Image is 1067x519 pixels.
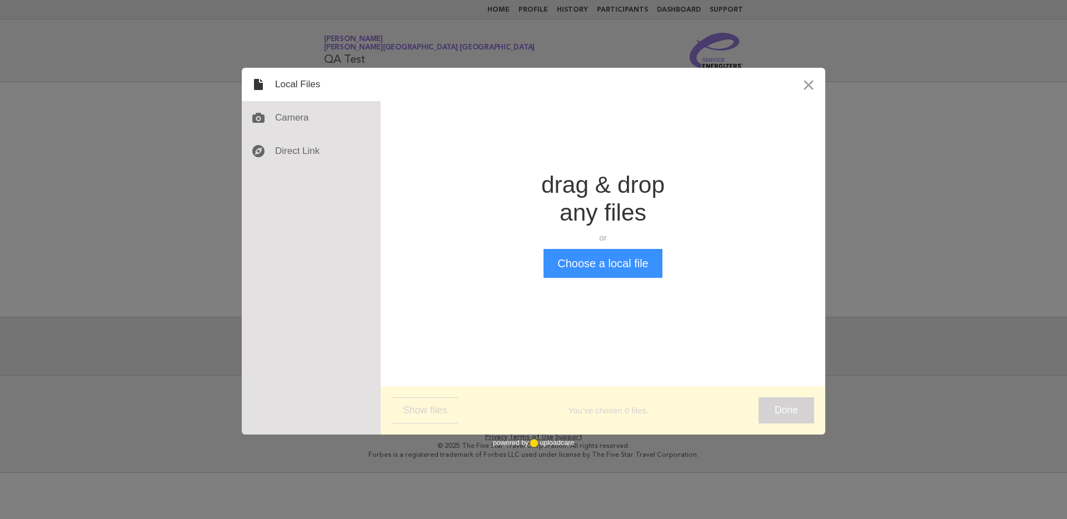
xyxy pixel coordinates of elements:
[528,439,574,447] a: uploadcare
[392,397,458,423] button: Show files
[759,397,814,423] button: Done
[242,101,381,134] div: Camera
[242,68,381,101] div: Local Files
[242,134,381,168] div: Direct Link
[541,232,665,243] div: or
[792,68,825,101] button: Close
[458,405,759,416] div: You’ve chosen 0 files.
[544,249,662,278] button: Choose a local file
[541,171,665,227] div: drag & drop any files
[493,435,574,451] div: powered by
